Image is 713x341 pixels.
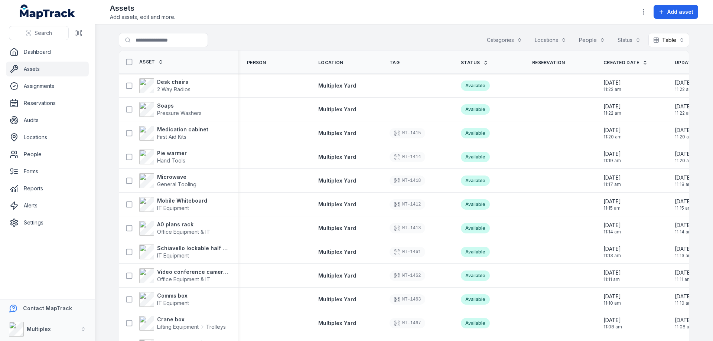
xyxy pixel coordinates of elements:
[157,268,229,276] strong: Video conference camera and speaker
[654,5,698,19] button: Add asset
[139,292,189,307] a: Comms boxIT Equipment
[675,103,693,110] span: [DATE]
[675,134,693,140] span: 11:20 am
[318,248,356,256] a: Multiplex Yard
[675,253,692,259] span: 11:13 am
[157,181,196,187] span: General Tooling
[461,294,490,305] div: Available
[675,174,692,181] span: [DATE]
[318,177,356,184] a: Multiplex Yard
[461,199,490,210] div: Available
[318,272,356,279] a: Multiplex Yard
[603,158,621,164] span: 11:19 am
[247,60,266,66] span: Person
[6,181,89,196] a: Reports
[35,29,52,37] span: Search
[675,205,692,211] span: 11:15 am
[667,8,693,16] span: Add asset
[603,253,621,259] span: 11:13 am
[603,198,621,211] time: 9/1/2025, 11:15:32 AM
[157,102,202,109] strong: Soaps
[603,79,621,92] time: 9/1/2025, 11:22:46 AM
[139,102,202,117] a: SoapsPressure Washers
[157,300,189,306] span: IT Equipment
[390,247,425,257] div: MT-1461
[318,154,356,160] span: Multiplex Yard
[390,176,425,186] div: MT-1418
[603,150,621,164] time: 9/1/2025, 11:19:44 AM
[675,324,693,330] span: 11:08 am
[139,78,191,93] a: Desk chairs2 Way Radios
[157,197,207,204] strong: Mobile Whiteboard
[157,78,191,86] strong: Desk chairs
[139,316,226,331] a: Crane boxLifting EquipmentTrolleys
[390,223,425,233] div: MT-1413
[675,79,693,86] span: [DATE]
[675,269,692,282] time: 9/1/2025, 11:11:25 AM
[603,86,621,92] span: 11:22 am
[675,110,693,116] span: 11:22 am
[6,96,89,111] a: Reservations
[139,197,207,212] a: Mobile WhiteboardIT Equipment
[675,293,692,300] span: [DATE]
[675,276,692,282] span: 11:11 am
[6,164,89,179] a: Forms
[157,134,186,140] span: First Aid Kits
[390,294,425,305] div: MT-1463
[6,62,89,76] a: Assets
[603,127,622,140] time: 9/1/2025, 11:20:49 AM
[675,103,693,116] time: 9/1/2025, 11:22:21 AM
[603,245,621,253] span: [DATE]
[318,130,356,136] span: Multiplex Yard
[6,45,89,59] a: Dashboard
[318,82,356,89] a: Multiplex Yard
[675,245,692,259] time: 9/1/2025, 11:13:53 AM
[603,198,621,205] span: [DATE]
[603,269,621,282] time: 9/1/2025, 11:11:07 AM
[6,147,89,162] a: People
[574,33,610,47] button: People
[603,205,621,211] span: 11:15 am
[461,247,490,257] div: Available
[139,245,229,259] a: Schiavello lockable half cabinetIT Equipment
[603,317,622,324] span: [DATE]
[157,276,210,282] span: Office Equipment & IT
[20,4,75,19] a: MapTrack
[318,153,356,161] a: Multiplex Yard
[613,33,645,47] button: Status
[390,60,400,66] span: Tag
[157,205,189,211] span: IT Equipment
[603,317,622,330] time: 9/1/2025, 11:08:05 AM
[139,173,196,188] a: MicrowaveGeneral Tooling
[461,223,490,233] div: Available
[110,3,175,13] h2: Assets
[675,174,692,187] time: 9/1/2025, 11:18:00 AM
[530,33,571,47] button: Locations
[603,181,621,187] span: 11:17 am
[461,128,490,138] div: Available
[603,79,621,86] span: [DATE]
[318,224,356,232] a: Multiplex Yard
[603,60,639,66] span: Created Date
[603,245,621,259] time: 9/1/2025, 11:13:06 AM
[157,221,210,228] strong: A0 plans rack
[603,276,621,282] span: 11:11 am
[390,199,425,210] div: MT-1412
[157,316,226,323] strong: Crane box
[461,176,490,186] div: Available
[318,319,356,327] a: Multiplex Yard
[603,324,622,330] span: 11:08 am
[675,300,692,306] span: 11:10 am
[648,33,689,47] button: Table
[675,198,692,205] span: [DATE]
[675,60,712,66] span: Updated Date
[6,113,89,128] a: Audits
[603,222,621,235] time: 9/1/2025, 11:14:44 AM
[461,318,490,328] div: Available
[675,150,693,164] time: 9/1/2025, 11:20:17 AM
[139,268,229,283] a: Video conference camera and speakerOffice Equipment & IT
[318,129,356,137] a: Multiplex Yard
[675,181,692,187] span: 11:18 am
